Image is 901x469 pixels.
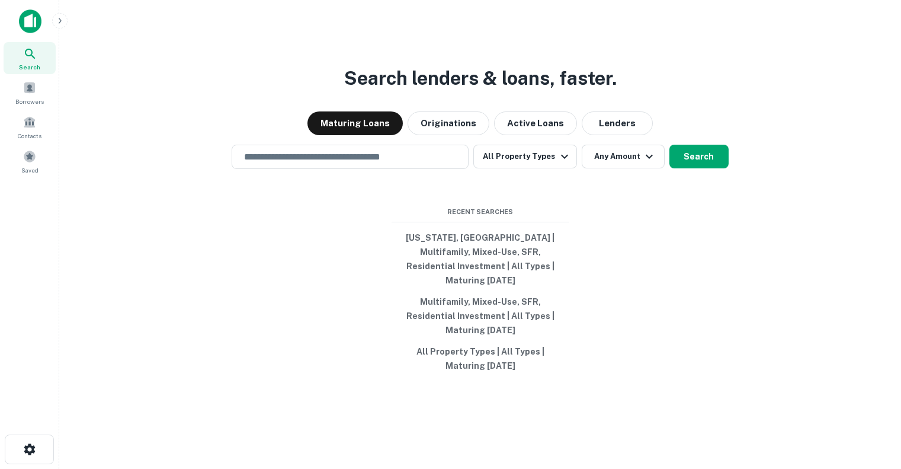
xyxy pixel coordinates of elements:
span: Saved [21,165,39,175]
button: All Property Types | All Types | Maturing [DATE] [392,341,569,377]
button: [US_STATE], [GEOGRAPHIC_DATA] | Multifamily, Mixed-Use, SFR, Residential Investment | All Types |... [392,227,569,291]
button: Active Loans [494,111,577,135]
span: Contacts [18,131,41,141]
span: Search [19,62,40,72]
button: Any Amount [582,145,665,168]
h3: Search lenders & loans, faster. [344,64,617,92]
span: Borrowers [15,97,44,106]
button: Multifamily, Mixed-Use, SFR, Residential Investment | All Types | Maturing [DATE] [392,291,569,341]
a: Saved [4,145,56,177]
button: All Property Types [473,145,576,168]
button: Lenders [582,111,653,135]
button: Maturing Loans [307,111,403,135]
button: Originations [408,111,489,135]
a: Borrowers [4,76,56,109]
iframe: Chat Widget [842,336,901,393]
a: Search [4,42,56,74]
span: Recent Searches [392,207,569,217]
img: capitalize-icon.png [19,9,41,33]
button: Search [669,145,729,168]
a: Contacts [4,111,56,143]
